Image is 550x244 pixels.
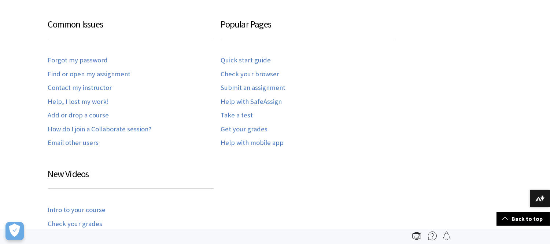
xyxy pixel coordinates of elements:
a: Back to top [497,212,550,226]
a: Submit an assignment [221,84,286,92]
a: How do I join a Collaborate session? [48,125,152,134]
a: Intro to your course [48,206,106,214]
a: Help with SafeAssign [221,98,282,106]
a: Email other users [48,139,99,147]
a: Check your browser [221,70,280,79]
a: Find or open my assignment [48,70,131,79]
h3: Popular Pages [221,18,394,39]
img: Print [412,232,421,240]
a: Help with mobile app [221,139,284,147]
img: Follow this page [442,232,451,240]
a: Check your grades [48,220,103,228]
a: Add or drop a course [48,111,109,120]
button: Open Preferences [5,222,24,240]
a: Contact my instructor [48,84,112,92]
a: Help, I lost my work! [48,98,109,106]
a: Take a test [221,111,253,120]
img: More help [428,232,437,240]
h3: New Videos [48,167,214,189]
a: Forgot my password [48,56,108,65]
h3: Common Issues [48,18,214,39]
a: Quick start guide [221,56,271,65]
a: Get your grades [221,125,268,134]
